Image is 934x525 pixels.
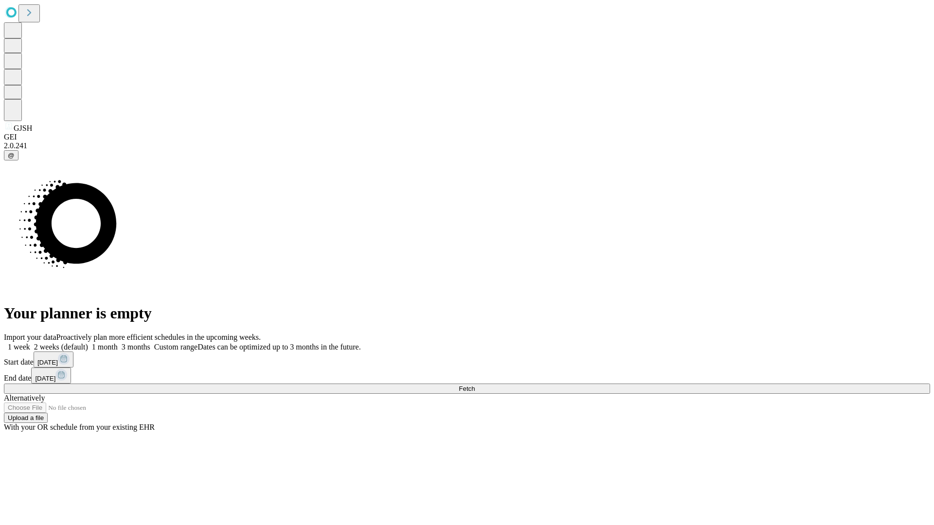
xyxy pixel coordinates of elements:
span: [DATE] [35,375,55,382]
button: [DATE] [34,351,73,367]
button: @ [4,150,18,160]
div: End date [4,367,930,384]
span: With your OR schedule from your existing EHR [4,423,155,431]
span: 1 month [92,343,118,351]
span: GJSH [14,124,32,132]
span: 3 months [122,343,150,351]
h1: Your planner is empty [4,304,930,322]
span: 2 weeks (default) [34,343,88,351]
div: Start date [4,351,930,367]
button: Upload a file [4,413,48,423]
span: Import your data [4,333,56,341]
span: Fetch [459,385,475,392]
span: 1 week [8,343,30,351]
span: Alternatively [4,394,45,402]
div: GEI [4,133,930,141]
span: @ [8,152,15,159]
span: Proactively plan more efficient schedules in the upcoming weeks. [56,333,261,341]
span: [DATE] [37,359,58,366]
span: Dates can be optimized up to 3 months in the future. [198,343,360,351]
div: 2.0.241 [4,141,930,150]
button: [DATE] [31,367,71,384]
button: Fetch [4,384,930,394]
span: Custom range [154,343,198,351]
